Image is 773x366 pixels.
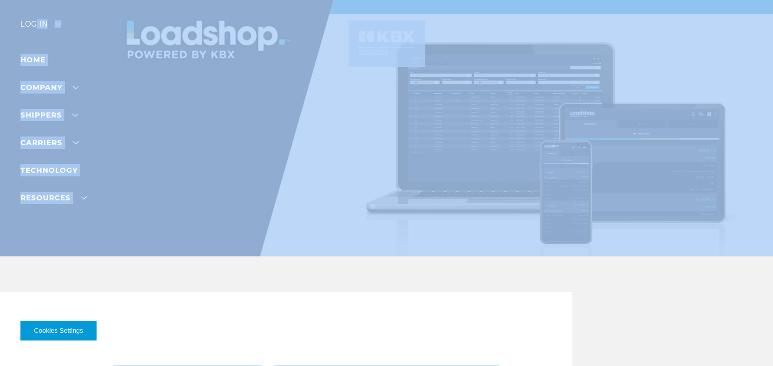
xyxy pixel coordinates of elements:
div: Log in [20,20,61,35]
button: Cookies Settings [20,321,97,340]
a: Technology [20,166,78,175]
a: SHIPPERS [20,110,78,120]
iframe: Chat Widget [722,317,773,366]
a: Company [20,83,79,92]
a: Home [20,55,45,64]
a: Carriers [20,138,79,147]
a: RESOURCES [20,193,87,202]
img: arrow [55,22,61,26]
img: kbx logo [348,20,425,65]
